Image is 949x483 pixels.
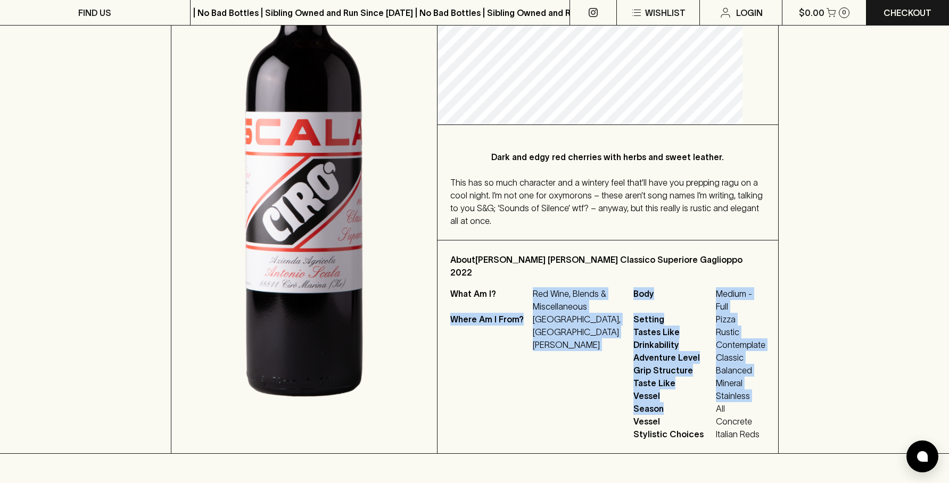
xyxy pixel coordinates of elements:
[842,10,846,15] p: 0
[633,377,713,389] span: Taste Like
[716,351,765,364] span: Classic
[917,451,928,462] img: bubble-icon
[633,313,713,326] span: Setting
[633,364,713,377] span: Grip Structure
[716,313,765,326] span: Pizza
[736,6,763,19] p: Login
[799,6,824,19] p: $0.00
[633,402,713,415] span: Season
[716,428,765,440] span: Italian Reds
[716,326,765,338] span: Rustic
[633,338,713,351] span: Drinkability
[716,338,765,351] span: Contemplate
[633,415,713,428] span: Vessel
[884,6,931,19] p: Checkout
[450,178,763,226] span: This has so much character and a wintery feel that’ll have you prepping ragu on a cool night. I’m...
[633,428,713,440] span: Stylistic Choices
[450,253,765,279] p: About [PERSON_NAME] [PERSON_NAME] Classico Superiore Gaglioppo 2022
[716,415,765,428] span: Concrete
[633,389,713,402] span: Vessel
[716,389,765,402] span: Stainless
[450,287,530,313] p: What Am I?
[472,151,744,163] p: Dark and edgy red cherries with herbs and sweet leather.
[450,313,530,351] p: Where Am I From?
[533,287,621,313] p: Red Wine, Blends & Miscellaneous
[78,6,111,19] p: FIND US
[716,402,765,415] span: All
[633,287,713,313] span: Body
[633,326,713,338] span: Tastes Like
[633,351,713,364] span: Adventure Level
[716,364,765,377] span: Balanced
[533,313,621,351] p: [GEOGRAPHIC_DATA], [GEOGRAPHIC_DATA][PERSON_NAME]
[716,287,765,313] span: Medium - Full
[645,6,686,19] p: Wishlist
[716,377,765,389] span: Mineral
